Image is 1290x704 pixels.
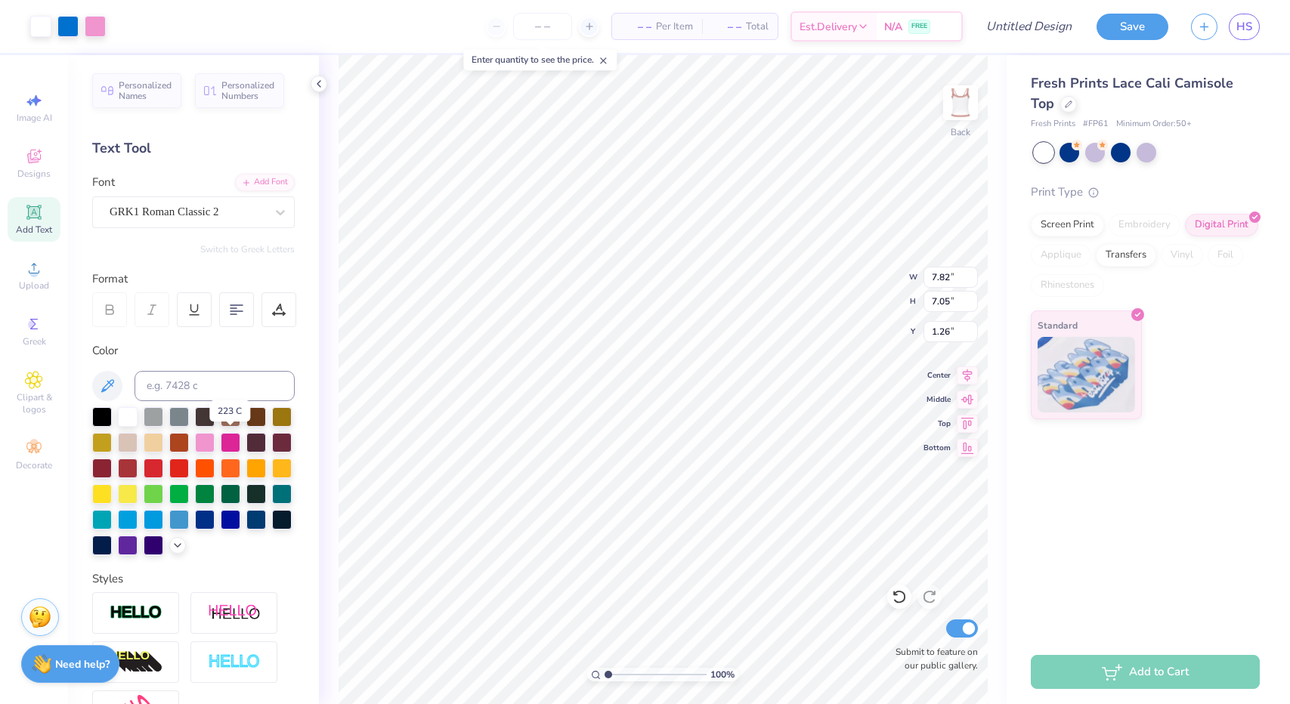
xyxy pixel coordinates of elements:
span: – – [711,19,741,35]
span: Decorate [16,459,52,471]
div: Enter quantity to see the price. [463,49,617,70]
span: Personalized Numbers [221,80,275,101]
span: Per Item [656,19,693,35]
span: Fresh Prints Lace Cali Camisole Top [1031,74,1233,113]
div: Print Type [1031,184,1260,201]
span: Middle [923,394,951,405]
img: 3d Illusion [110,650,162,675]
span: Standard [1038,317,1078,333]
div: 223 C [209,400,250,421]
a: HS [1229,14,1260,40]
span: Greek [23,335,46,347]
div: Applique [1031,244,1091,267]
label: Submit to feature on our public gallery. [887,645,978,672]
span: Image AI [17,112,52,124]
div: Text Tool [92,138,295,159]
div: Foil [1208,244,1243,267]
img: Standard [1038,337,1135,412]
strong: Need help? [55,657,110,672]
span: Center [923,370,951,381]
span: Personalized Names [119,80,172,101]
div: Screen Print [1031,214,1104,236]
img: Stroke [110,604,162,622]
div: Color [92,342,295,360]
span: Top [923,418,951,429]
div: Transfers [1096,244,1156,267]
span: Est. Delivery [800,19,857,35]
span: # FP61 [1083,118,1109,131]
input: e.g. 7428 c [135,371,295,401]
div: Digital Print [1185,214,1258,236]
button: Save [1097,14,1168,40]
div: Embroidery [1109,214,1180,236]
span: Bottom [923,443,951,453]
span: FREE [911,21,927,32]
span: – – [621,19,651,35]
input: – – [513,13,572,40]
div: Add Font [235,174,295,191]
span: Fresh Prints [1031,118,1075,131]
label: Font [92,174,115,191]
span: Designs [17,168,51,180]
span: 100 % [710,668,735,681]
span: N/A [884,19,902,35]
span: Upload [19,279,49,292]
img: Back [945,88,976,118]
img: Negative Space [208,653,261,671]
div: Vinyl [1161,244,1203,267]
div: Rhinestones [1031,274,1104,297]
span: HS [1236,18,1252,36]
button: Switch to Greek Letters [200,243,295,255]
span: Add Text [16,224,52,236]
span: Clipart & logos [8,391,60,415]
span: Minimum Order: 50 + [1116,118,1192,131]
input: Untitled Design [974,11,1085,42]
div: Styles [92,570,295,588]
img: Shadow [208,604,261,622]
div: Back [951,125,970,139]
span: Total [746,19,769,35]
div: Format [92,270,296,288]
